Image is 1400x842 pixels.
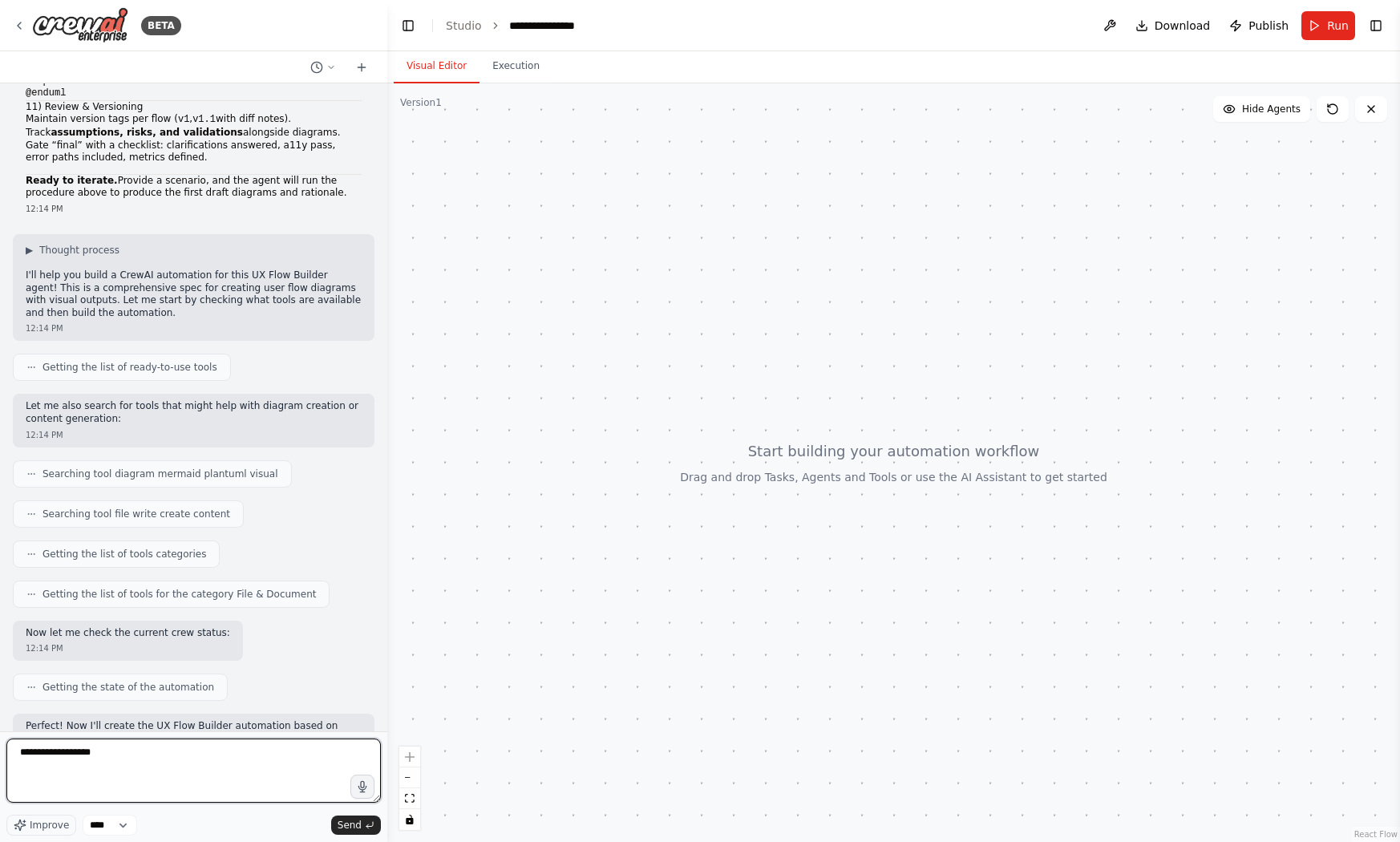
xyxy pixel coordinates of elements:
button: Hide Agents [1213,96,1310,122]
span: Run [1327,18,1349,34]
button: zoom out [399,767,420,788]
button: Visual Editor [394,50,479,83]
code: v1 [178,114,189,125]
button: Publish [1223,11,1295,40]
button: Run [1301,11,1355,40]
span: ▶ [26,244,33,257]
button: Start a new chat [349,58,374,77]
a: React Flow attribution [1354,830,1398,839]
img: Logo [32,7,128,43]
div: 12:14 PM [26,642,230,654]
button: toggle interactivity [399,809,420,830]
span: Send [338,819,362,832]
span: Improve [30,819,69,832]
li: Track alongside diagrams. [26,127,362,140]
code: v1.1 [192,114,216,125]
button: ▶Thought process [26,244,119,257]
span: Getting the list of tools for the category File & Document [42,588,316,601]
p: Perfect! Now I'll create the UX Flow Builder automation based on your detailed specification. I'l... [26,720,362,770]
p: I'll help you build a CrewAI automation for this UX Flow Builder agent! This is a comprehensive s... [26,269,362,319]
a: Studio [446,19,482,32]
button: Execution [479,50,552,83]
li: Maintain version tags per flow ( , with diff notes). [26,113,362,127]
button: Send [331,816,381,835]
nav: breadcrumb [446,18,592,34]
span: Searching tool file write create content [42,508,230,520]
div: BETA [141,16,181,35]
button: Show right sidebar [1365,14,1387,37]
div: 12:14 PM [26,429,362,441]
p: Now let me check the current crew status: [26,627,230,640]
button: fit view [399,788,420,809]
p: Let me also search for tools that might help with diagram creation or content generation: [26,400,362,425]
span: Download [1155,18,1211,34]
strong: assumptions, risks, and validations [51,127,243,138]
div: React Flow controls [399,747,420,830]
div: Version 1 [400,96,442,109]
strong: Ready to iterate. [26,175,118,186]
button: Download [1129,11,1217,40]
span: Getting the state of the automation [42,681,214,694]
button: Hide left sidebar [397,14,419,37]
span: Thought process [39,244,119,257]
span: Searching tool diagram mermaid plantuml visual [42,468,278,480]
div: 12:14 PM [26,322,362,334]
span: Publish [1248,18,1289,34]
h2: 11) Review & Versioning [26,101,362,114]
span: Getting the list of ready-to-use tools [42,361,217,374]
li: Gate “final” with a checklist: clarifications answered, a11y pass, error paths included, metrics ... [26,140,362,164]
p: Provide a scenario, and the agent will run the procedure above to produce the first draft diagram... [26,175,362,200]
span: Hide Agents [1242,103,1301,115]
button: Click to speak your automation idea [350,775,374,799]
div: 12:14 PM [26,203,362,215]
span: Getting the list of tools categories [42,548,206,561]
button: Improve [6,815,76,836]
button: Switch to previous chat [304,58,342,77]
